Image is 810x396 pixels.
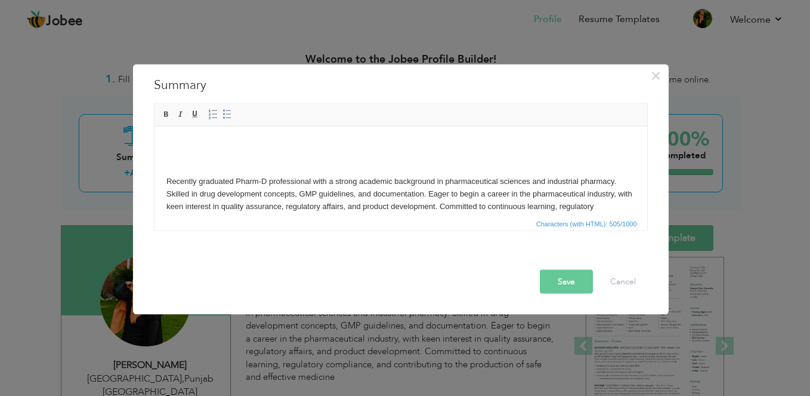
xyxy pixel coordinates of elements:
iframe: Rich Text Editor, summaryEditor [154,126,647,216]
span: × [651,65,661,86]
button: Close [647,66,666,85]
a: Insert/Remove Numbered List [206,108,219,121]
a: Italic [174,108,187,121]
a: Bold [160,108,173,121]
body: Recently graduated Pharm-D professional with a strong academic background in pharmaceutical scien... [12,12,481,111]
a: Underline [188,108,202,121]
button: Save [540,269,593,293]
span: Characters (with HTML): 505/1000 [534,218,639,229]
button: Cancel [598,269,648,293]
a: Insert/Remove Bulleted List [221,108,234,121]
h3: Summary [154,76,648,94]
div: Statistics [534,218,641,229]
